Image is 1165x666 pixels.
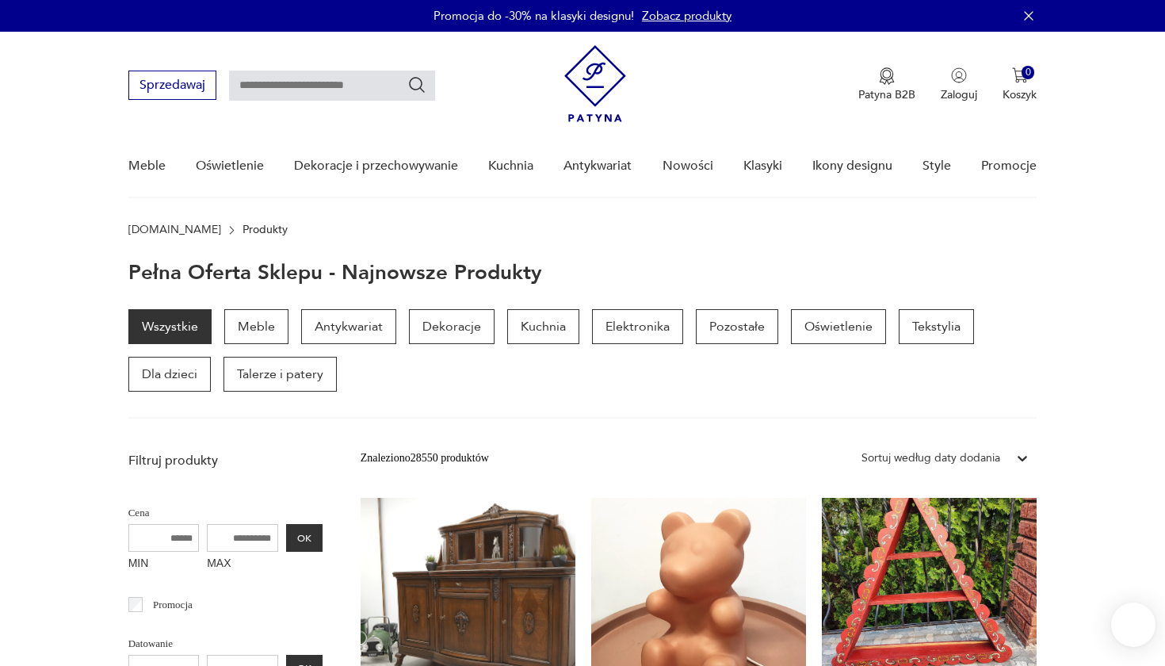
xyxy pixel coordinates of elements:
button: Sprzedawaj [128,71,216,100]
a: Ikony designu [812,136,892,197]
a: Oświetlenie [791,309,886,344]
p: Koszyk [1003,87,1037,102]
a: Nowości [663,136,713,197]
p: Promocja [153,596,193,614]
a: Promocje [981,136,1037,197]
a: Dekoracje [409,309,495,344]
img: Patyna - sklep z meblami i dekoracjami vintage [564,45,626,122]
a: Klasyki [743,136,782,197]
a: Pozostałe [696,309,778,344]
img: Ikonka użytkownika [951,67,967,83]
a: Elektronika [592,309,683,344]
label: MAX [207,552,278,577]
p: Cena [128,504,323,522]
div: Sortuj według daty dodania [861,450,1000,467]
a: [DOMAIN_NAME] [128,224,221,236]
a: Ikona medaluPatyna B2B [858,67,915,102]
a: Kuchnia [507,309,579,344]
a: Antykwariat [563,136,632,197]
button: OK [286,524,323,552]
p: Produkty [243,224,288,236]
a: Zobacz produkty [642,8,731,24]
button: Szukaj [407,75,426,94]
a: Meble [224,309,288,344]
p: Filtruj produkty [128,452,323,469]
a: Kuchnia [488,136,533,197]
iframe: Smartsupp widget button [1111,603,1155,647]
a: Talerze i patery [223,357,337,392]
p: Patyna B2B [858,87,915,102]
div: 0 [1022,66,1035,79]
a: Sprzedawaj [128,81,216,92]
p: Zaloguj [941,87,977,102]
img: Ikona medalu [879,67,895,85]
img: Ikona koszyka [1012,67,1028,83]
a: Antykwariat [301,309,396,344]
a: Dla dzieci [128,357,211,392]
a: Wszystkie [128,309,212,344]
a: Dekoracje i przechowywanie [294,136,458,197]
button: Zaloguj [941,67,977,102]
h1: Pełna oferta sklepu - najnowsze produkty [128,262,542,284]
label: MIN [128,552,200,577]
a: Tekstylia [899,309,974,344]
a: Meble [128,136,166,197]
p: Promocja do -30% na klasyki designu! [434,8,634,24]
button: Patyna B2B [858,67,915,102]
a: Oświetlenie [196,136,264,197]
a: Style [922,136,951,197]
button: 0Koszyk [1003,67,1037,102]
div: Znaleziono 28550 produktów [361,450,489,467]
p: Datowanie [128,635,323,653]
